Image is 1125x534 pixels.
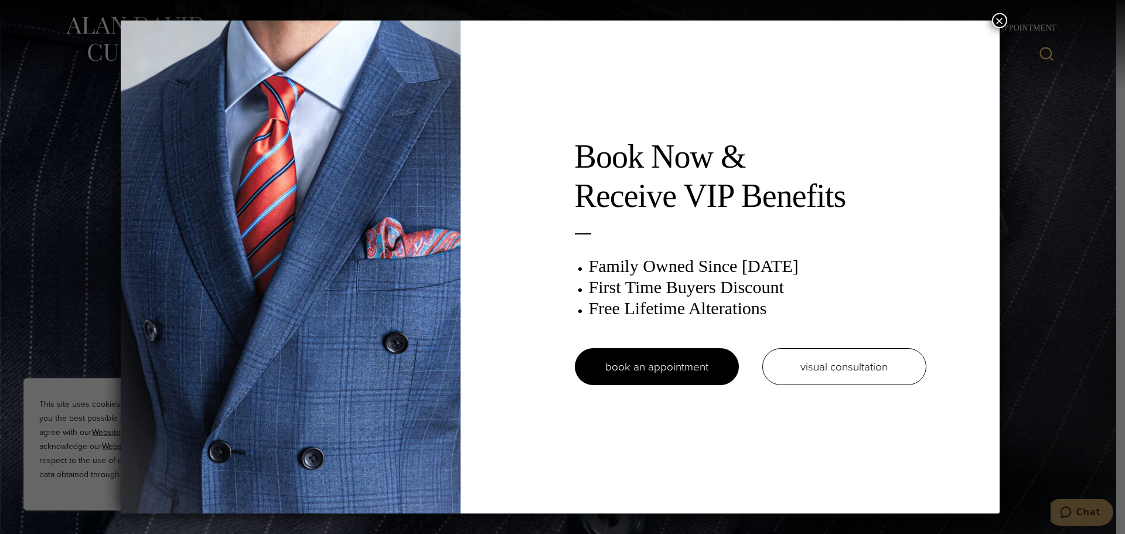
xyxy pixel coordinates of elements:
h2: Book Now & Receive VIP Benefits [575,137,926,216]
a: visual consultation [762,348,926,385]
span: Chat [26,8,50,19]
button: Close [992,13,1007,28]
h3: First Time Buyers Discount [589,277,926,298]
a: book an appointment [575,348,739,385]
h3: Free Lifetime Alterations [589,298,926,319]
h3: Family Owned Since [DATE] [589,256,926,277]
